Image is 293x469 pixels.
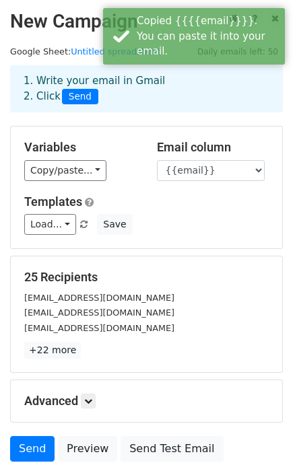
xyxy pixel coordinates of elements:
[24,194,82,209] a: Templates
[121,436,223,462] a: Send Test Email
[10,436,55,462] a: Send
[24,323,174,333] small: [EMAIL_ADDRESS][DOMAIN_NAME]
[10,46,161,57] small: Google Sheet:
[24,394,269,408] h5: Advanced
[10,10,283,33] h2: New Campaign
[24,160,106,181] a: Copy/paste...
[24,140,137,155] h5: Variables
[24,342,81,359] a: +22 more
[58,436,117,462] a: Preview
[24,214,76,235] a: Load...
[137,13,280,59] div: Copied {{{{email}}}}. You can paste it into your email.
[62,89,98,105] span: Send
[71,46,160,57] a: Untitled spreadsheet
[13,73,280,104] div: 1. Write your email in Gmail 2. Click
[24,308,174,318] small: [EMAIL_ADDRESS][DOMAIN_NAME]
[97,214,132,235] button: Save
[157,140,269,155] h5: Email column
[24,270,269,285] h5: 25 Recipients
[24,293,174,303] small: [EMAIL_ADDRESS][DOMAIN_NAME]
